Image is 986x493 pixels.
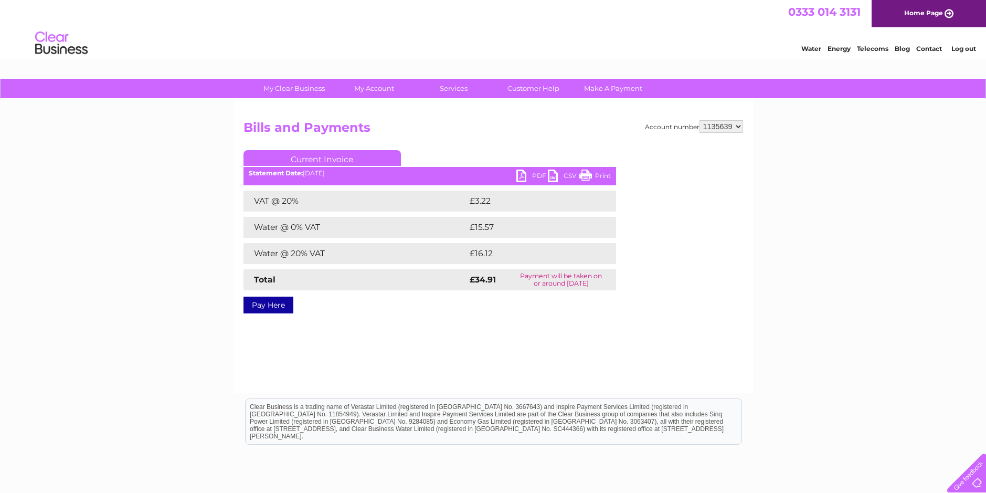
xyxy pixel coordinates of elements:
[35,27,88,59] img: logo.png
[570,79,656,98] a: Make A Payment
[467,243,593,264] td: £16.12
[951,45,976,53] a: Log out
[579,170,611,185] a: Print
[467,217,593,238] td: £15.57
[467,191,591,212] td: £3.22
[243,150,401,166] a: Current Invoice
[243,120,743,140] h2: Bills and Payments
[251,79,337,98] a: My Clear Business
[243,243,467,264] td: Water @ 20% VAT
[410,79,497,98] a: Services
[243,170,616,177] div: [DATE]
[246,6,741,51] div: Clear Business is a trading name of Verastar Limited (registered in [GEOGRAPHIC_DATA] No. 3667643...
[243,191,467,212] td: VAT @ 20%
[516,170,548,185] a: PDF
[645,120,743,133] div: Account number
[828,45,851,53] a: Energy
[490,79,577,98] a: Customer Help
[243,297,293,313] a: Pay Here
[857,45,888,53] a: Telecoms
[331,79,417,98] a: My Account
[788,5,861,18] a: 0333 014 3131
[254,275,275,285] strong: Total
[895,45,910,53] a: Blog
[548,170,579,185] a: CSV
[243,217,467,238] td: Water @ 0% VAT
[470,275,496,285] strong: £34.91
[249,169,303,177] b: Statement Date:
[506,269,616,290] td: Payment will be taken on or around [DATE]
[801,45,821,53] a: Water
[916,45,942,53] a: Contact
